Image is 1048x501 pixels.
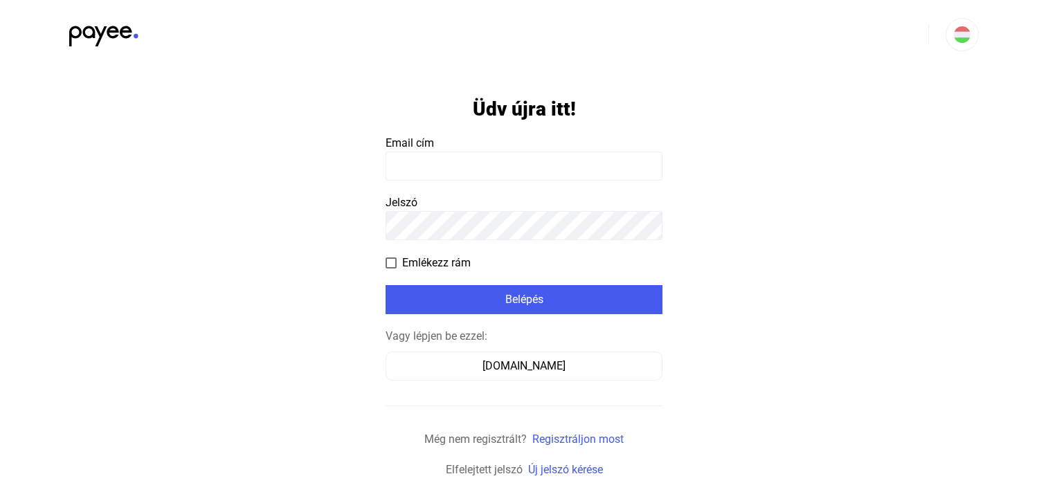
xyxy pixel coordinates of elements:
[390,358,658,374] div: [DOMAIN_NAME]
[386,196,417,209] span: Jelszó
[69,18,138,46] img: black-payee-blue-dot.svg
[386,285,662,314] button: Belépés
[946,18,979,51] button: HU
[386,352,662,381] button: [DOMAIN_NAME]
[386,328,662,345] div: Vagy lépjen be ezzel:
[954,26,970,43] img: HU
[386,359,662,372] a: [DOMAIN_NAME]
[424,432,527,446] span: Még nem regisztrált?
[532,432,624,446] a: Regisztráljon most
[390,291,658,308] div: Belépés
[402,255,471,271] span: Emlékezz rám
[473,97,576,121] h1: Üdv újra itt!
[386,136,434,149] span: Email cím
[528,463,603,476] a: Új jelszó kérése
[446,463,523,476] span: Elfelejtett jelszó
